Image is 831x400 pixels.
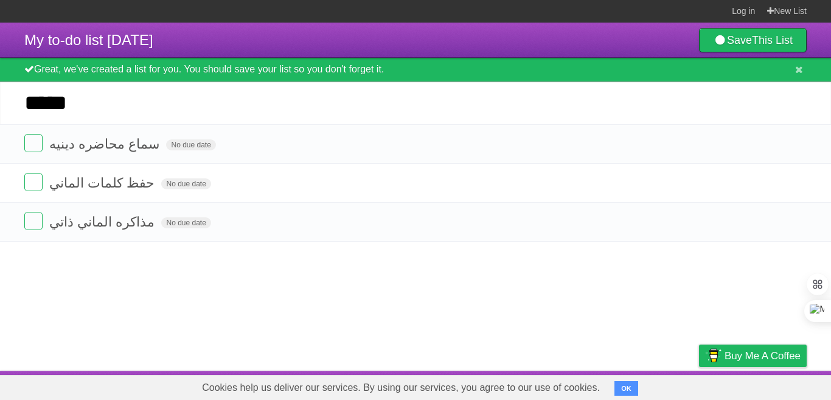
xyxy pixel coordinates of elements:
[24,134,43,152] label: Done
[161,178,210,189] span: No due date
[24,212,43,230] label: Done
[730,374,807,397] a: Suggest a feature
[49,136,162,152] span: سماع محاضره دينيه
[537,374,563,397] a: About
[24,173,43,191] label: Done
[49,214,158,230] span: مذاكره الماني ذاتي
[683,374,715,397] a: Privacy
[642,374,669,397] a: Terms
[614,381,638,396] button: OK
[725,345,801,367] span: Buy me a coffee
[752,34,793,46] b: This List
[699,345,807,367] a: Buy me a coffee
[166,139,215,150] span: No due date
[24,32,153,48] span: My to-do list [DATE]
[190,376,612,400] span: Cookies help us deliver our services. By using our services, you agree to our use of cookies.
[577,374,627,397] a: Developers
[161,217,210,228] span: No due date
[49,175,158,191] span: حفظ كلمات الماني
[705,345,721,366] img: Buy me a coffee
[699,28,807,52] a: SaveThis List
